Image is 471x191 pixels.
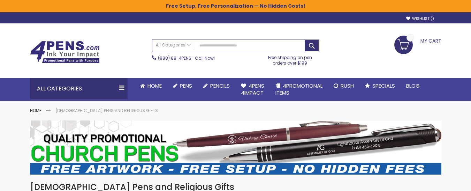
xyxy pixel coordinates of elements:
img: Church Pens and Religious Gifts [30,120,441,175]
span: Blog [406,82,420,89]
a: All Categories [152,39,194,51]
span: 4PROMOTIONAL ITEMS [275,82,322,96]
strong: [DEMOGRAPHIC_DATA] Pens and Religious Gifts [55,108,158,113]
span: Specials [372,82,395,89]
a: Specials [359,78,401,94]
span: Pens [180,82,192,89]
span: Home [147,82,162,89]
img: 4Pens Custom Pens and Promotional Products [30,41,100,63]
span: 4Pens 4impact [241,82,264,96]
span: - Call Now! [158,55,215,61]
a: Pencils [198,78,235,94]
a: Blog [401,78,425,94]
a: Home [30,108,41,113]
a: 4Pens4impact [235,78,270,101]
div: Free shipping on pen orders over $199 [261,52,319,66]
a: (888) 88-4PENS [158,55,191,61]
div: All Categories [30,78,128,99]
a: Rush [328,78,359,94]
span: Pencils [210,82,230,89]
a: Wishlist [406,16,434,21]
a: 4PROMOTIONALITEMS [270,78,328,101]
a: Home [135,78,167,94]
a: Pens [167,78,198,94]
span: All Categories [156,42,191,48]
span: Rush [341,82,354,89]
